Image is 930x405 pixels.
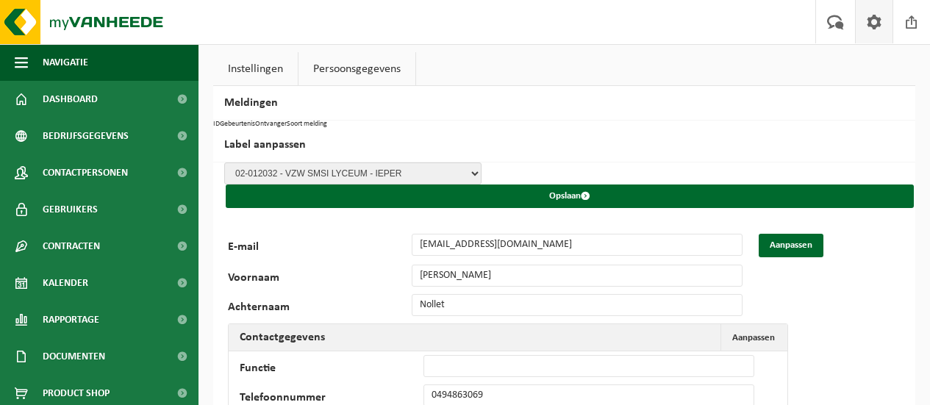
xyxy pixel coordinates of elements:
span: Kalender [43,265,88,301]
span: Gebruikers [43,191,98,228]
span: Dashboard [43,81,98,118]
button: Opslaan [226,184,914,208]
label: Voornaam [228,272,412,287]
span: Contracten [43,228,100,265]
h2: Meldingen [213,86,915,121]
th: Soort melding [287,121,327,128]
span: Documenten [43,338,105,375]
span: Navigatie [43,44,88,81]
input: E-mail [412,234,743,256]
h2: Contactgegevens [229,324,336,351]
span: Rapportage [43,301,99,338]
a: Persoonsgegevens [298,52,415,86]
th: ID [213,121,220,128]
span: Aanpassen [732,333,775,343]
th: Ontvanger [255,121,287,128]
label: Functie [240,362,423,377]
span: Bedrijfsgegevens [43,118,129,154]
h2: Label aanpassen [213,128,915,162]
span: Contactpersonen [43,154,128,191]
label: Achternaam [228,301,412,316]
label: E-mail [228,241,412,257]
th: Gebeurtenis [220,121,255,128]
a: Instellingen [213,52,298,86]
button: Aanpassen [759,234,823,257]
button: Aanpassen [720,324,786,351]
